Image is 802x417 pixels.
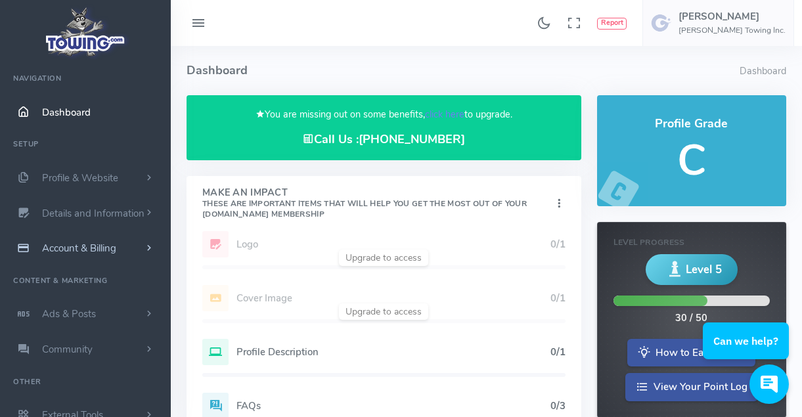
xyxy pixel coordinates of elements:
[597,18,627,30] button: Report
[550,401,566,411] h5: 0/3
[202,107,566,122] p: You are missing out on some benefits, to upgrade.
[42,171,118,185] span: Profile & Website
[679,26,786,35] h6: [PERSON_NAME] Towing Inc.
[42,242,116,255] span: Account & Billing
[42,343,93,356] span: Community
[613,118,770,131] h4: Profile Grade
[550,347,566,357] h5: 0/1
[679,11,786,22] h5: [PERSON_NAME]
[187,46,740,95] h4: Dashboard
[686,261,722,278] span: Level 5
[675,311,707,326] div: 30 / 50
[42,207,145,220] span: Details and Information
[740,64,786,79] li: Dashboard
[202,188,552,219] h4: Make An Impact
[425,108,464,121] a: click here
[42,106,91,119] span: Dashboard
[202,198,527,219] small: These are important items that will help you get the most out of your [DOMAIN_NAME] Membership
[651,12,672,33] img: user-image
[202,133,566,146] h4: Call Us :
[613,238,770,247] h6: Level Progress
[41,4,130,60] img: logo
[693,286,802,417] iframe: Conversations
[236,401,550,411] h5: FAQs
[613,137,770,184] h5: C
[627,339,755,367] a: How to Earn Points
[236,347,550,357] h5: Profile Description
[42,307,96,320] span: Ads & Posts
[625,373,758,401] a: View Your Point Log
[359,131,465,147] a: [PHONE_NUMBER]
